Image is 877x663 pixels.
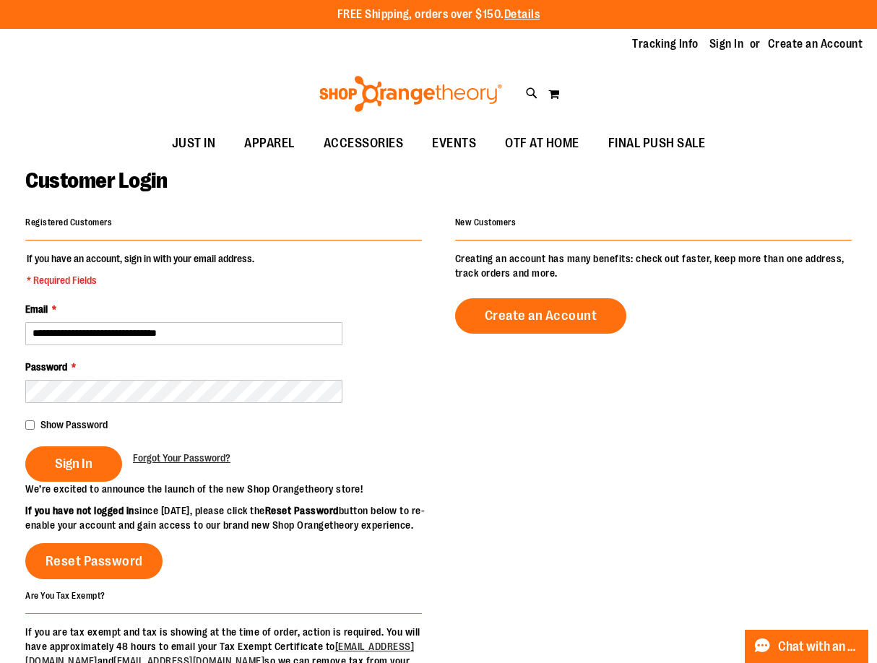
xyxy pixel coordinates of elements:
span: APPAREL [244,127,295,160]
span: Customer Login [25,168,167,193]
span: * Required Fields [27,273,254,287]
a: Details [504,8,540,21]
p: We’re excited to announce the launch of the new Shop Orangetheory store! [25,482,438,496]
span: Password [25,361,67,373]
span: Reset Password [46,553,143,569]
p: FREE Shipping, orders over $150. [337,6,540,23]
p: Creating an account has many benefits: check out faster, keep more than one address, track orders... [455,251,852,280]
span: Chat with an Expert [778,640,860,654]
button: Chat with an Expert [745,630,869,663]
strong: Reset Password [265,505,339,516]
legend: If you have an account, sign in with your email address. [25,251,256,287]
strong: Registered Customers [25,217,112,227]
button: Sign In [25,446,122,482]
span: Forgot Your Password? [133,452,230,464]
img: Shop Orangetheory [317,76,504,112]
span: OTF AT HOME [505,127,579,160]
span: EVENTS [432,127,476,160]
a: Tracking Info [632,36,699,52]
span: Email [25,303,48,315]
a: Sign In [709,36,744,52]
span: JUST IN [172,127,216,160]
a: Create an Account [768,36,863,52]
a: Reset Password [25,543,163,579]
a: Create an Account [455,298,627,334]
span: ACCESSORIES [324,127,404,160]
p: since [DATE], please click the button below to re-enable your account and gain access to our bran... [25,503,438,532]
strong: New Customers [455,217,517,227]
strong: Are You Tax Exempt? [25,590,105,600]
span: Show Password [40,419,108,430]
a: Forgot Your Password? [133,451,230,465]
strong: If you have not logged in [25,505,134,516]
span: Sign In [55,456,92,472]
span: FINAL PUSH SALE [608,127,706,160]
span: Create an Account [485,308,597,324]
